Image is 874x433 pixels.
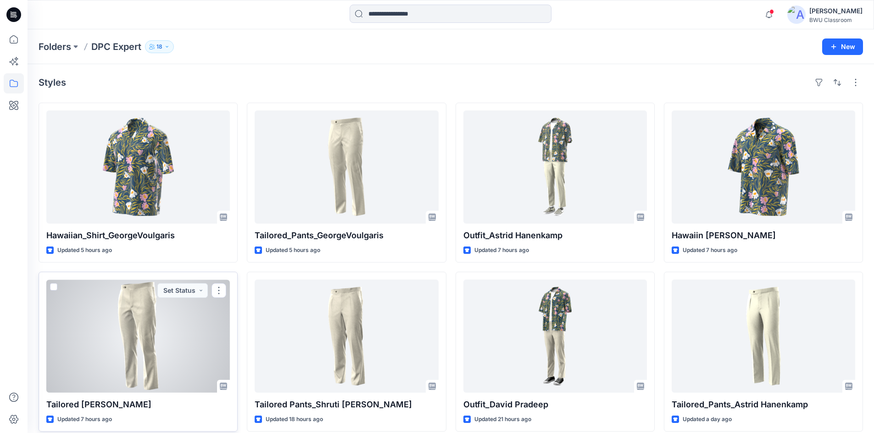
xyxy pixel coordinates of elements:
[255,398,438,411] p: Tailored Pants_Shruti [PERSON_NAME]
[672,229,855,242] p: Hawaiin [PERSON_NAME]
[672,110,855,224] a: Hawaiin Shirt_Devmini De Silva
[145,40,174,53] button: 18
[46,110,230,224] a: Hawaiian_Shirt_GeorgeVoulgaris
[683,246,737,255] p: Updated 7 hours ago
[266,246,320,255] p: Updated 5 hours ago
[474,246,529,255] p: Updated 7 hours ago
[809,5,863,16] div: [PERSON_NAME]
[463,110,647,224] a: Outfit_Astrid Hanenkamp
[255,229,438,242] p: Tailored_Pants_GeorgeVoulgaris
[672,398,855,411] p: Tailored_Pants_Astrid Hanenkamp
[39,40,71,53] a: Folders
[46,280,230,393] a: Tailored Pants_Devmini De Silva
[787,5,806,24] img: avatar
[91,40,141,53] p: DPC Expert
[46,398,230,411] p: Tailored [PERSON_NAME]
[672,280,855,393] a: Tailored_Pants_Astrid Hanenkamp
[255,280,438,393] a: Tailored Pants_Shruti Rathor
[39,77,66,88] h4: Styles
[255,110,438,224] a: Tailored_Pants_GeorgeVoulgaris
[156,42,162,52] p: 18
[474,415,531,424] p: Updated 21 hours ago
[809,16,863,23] div: BWU Classroom
[463,280,647,393] a: Outfit_David Pradeep
[266,415,323,424] p: Updated 18 hours ago
[57,246,112,255] p: Updated 5 hours ago
[683,415,732,424] p: Updated a day ago
[46,229,230,242] p: Hawaiian_Shirt_GeorgeVoulgaris
[57,415,112,424] p: Updated 7 hours ago
[463,398,647,411] p: Outfit_David Pradeep
[463,229,647,242] p: Outfit_Astrid Hanenkamp
[822,38,863,55] button: New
